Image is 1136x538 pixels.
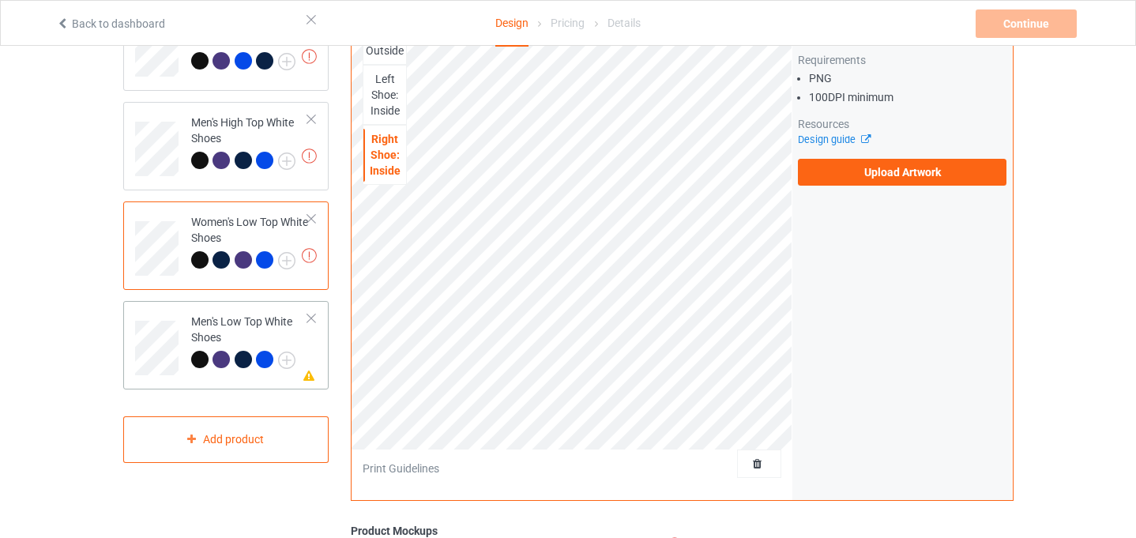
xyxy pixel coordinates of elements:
div: Pricing [551,1,585,45]
div: Design [495,1,529,47]
li: 100 DPI minimum [809,89,1007,105]
div: Men's Low Top White Shoes [191,314,309,367]
li: PNG [809,70,1007,86]
img: svg+xml;base64,PD94bWwgdmVyc2lvbj0iMS4wIiBlbmNvZGluZz0iVVRGLTgiPz4KPHN2ZyB3aWR0aD0iMjJweCIgaGVpZ2... [278,152,295,170]
img: svg+xml;base64,PD94bWwgdmVyc2lvbj0iMS4wIiBlbmNvZGluZz0iVVRGLTgiPz4KPHN2ZyB3aWR0aD0iMjJweCIgaGVpZ2... [278,352,295,369]
div: Women's High Top White Shoes [191,15,309,69]
a: Design guide [798,134,870,145]
img: exclamation icon [302,248,317,263]
div: Resources [798,116,1007,132]
div: Add product [123,416,329,463]
img: exclamation icon [302,149,317,164]
label: Upload Artwork [798,159,1007,186]
img: svg+xml;base64,PD94bWwgdmVyc2lvbj0iMS4wIiBlbmNvZGluZz0iVVRGLTgiPz4KPHN2ZyB3aWR0aD0iMjJweCIgaGVpZ2... [278,252,295,269]
img: svg+xml;base64,PD94bWwgdmVyc2lvbj0iMS4wIiBlbmNvZGluZz0iVVRGLTgiPz4KPHN2ZyB3aWR0aD0iMjJweCIgaGVpZ2... [278,53,295,70]
div: Women's High Top White Shoes [123,2,329,91]
div: Right Shoe: Inside [363,131,406,179]
div: Men's Low Top White Shoes [123,301,329,389]
div: Women's Low Top White Shoes [191,214,309,268]
div: Men's High Top White Shoes [191,115,309,168]
div: Print Guidelines [363,461,439,476]
div: Women's Low Top White Shoes [123,201,329,290]
img: exclamation icon [302,49,317,64]
a: Back to dashboard [56,17,165,30]
div: Requirements [798,52,1007,68]
div: Men's High Top White Shoes [123,102,329,190]
div: Details [607,1,641,45]
div: Left Shoe: Inside [363,71,406,119]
